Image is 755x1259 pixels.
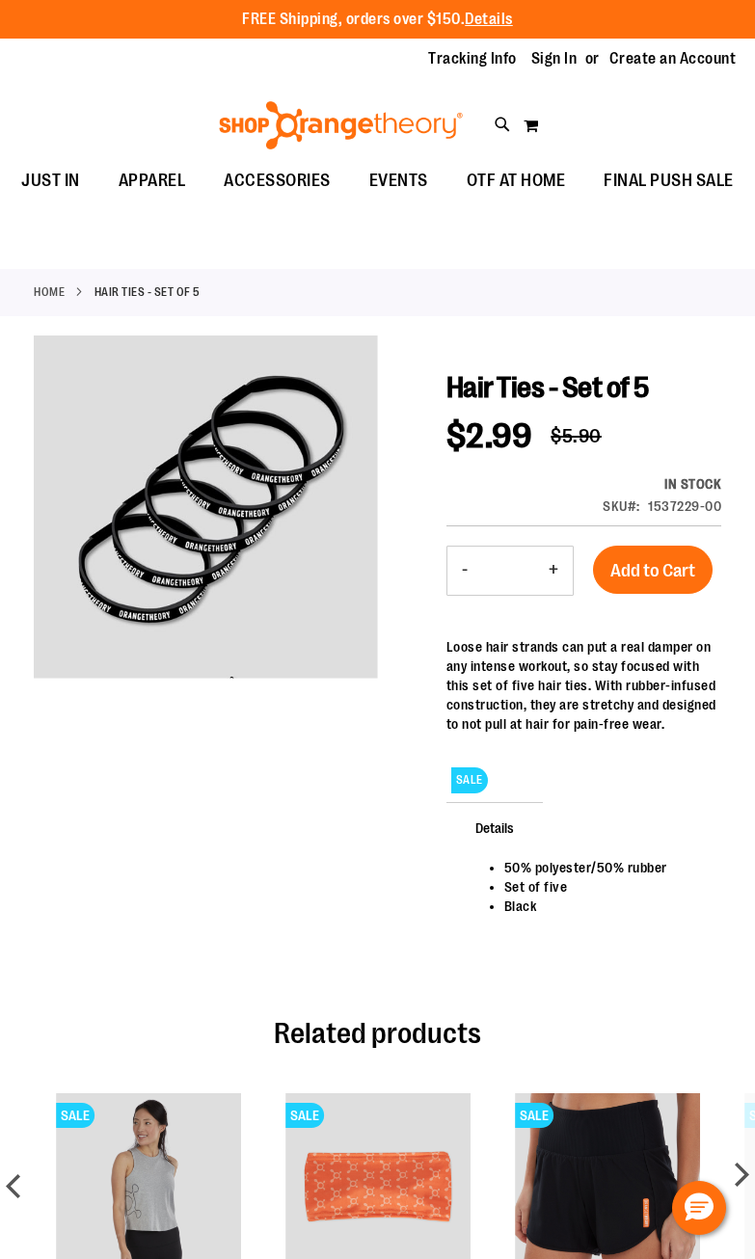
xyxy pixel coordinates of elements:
span: In stock [664,476,721,492]
span: SALE [515,1103,553,1128]
a: OTF AT HOME [447,159,585,203]
span: SALE [285,1103,324,1128]
li: 50% polyester/50% rubber [504,858,702,877]
strong: Hair Ties - Set of 5 [94,283,201,301]
input: Product quantity [482,548,534,594]
button: Decrease product quantity [447,547,482,595]
span: $2.99 [446,416,532,456]
div: carousel [34,335,378,680]
span: EVENTS [369,159,428,202]
a: Create an Account [609,48,737,69]
a: JUST IN [2,159,99,203]
a: Details [465,11,513,28]
li: Black [504,897,702,916]
span: ACCESSORIES [224,159,331,202]
a: FINAL PUSH SALE [584,159,753,203]
div: Availability [603,474,721,494]
span: SALE [56,1103,94,1128]
strong: SKU [603,498,640,514]
button: Increase product quantity [534,547,573,595]
a: ACCESSORIES [204,159,350,202]
span: JUST IN [21,159,80,202]
div: 1537229-00 [648,496,721,516]
a: Sign In [531,48,578,69]
a: Tracking Info [428,48,517,69]
span: Related products [274,1017,481,1050]
a: Home [34,283,65,301]
p: FREE Shipping, orders over $150. [242,9,513,31]
span: $5.90 [551,425,602,447]
span: OTF AT HOME [467,159,566,202]
a: APPAREL [99,159,205,203]
span: Details [446,802,543,852]
a: EVENTS [350,159,447,203]
span: Add to Cart [610,560,695,581]
img: Shop Orangetheory [216,101,466,149]
span: SALE [451,767,488,793]
span: Hair Ties - Set of 5 [446,371,649,404]
span: APPAREL [119,159,186,202]
span: FINAL PUSH SALE [604,159,734,202]
div: Hair Ties - Set of 5 [34,335,378,680]
div: Loose hair strands can put a real damper on any intense workout, so stay focused with this set of... [446,637,721,734]
button: Hello, have a question? Let’s chat. [672,1181,726,1235]
img: Hair Ties - Set of 5 [34,334,378,678]
button: Add to Cart [593,546,713,594]
li: Set of five [504,877,702,897]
